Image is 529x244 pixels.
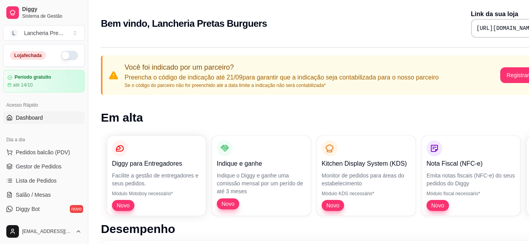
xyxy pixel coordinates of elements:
[3,203,85,215] a: Diggy Botnovo
[317,136,415,216] button: Kitchen Display System (KDS)Monitor de pedidos para áreas do estabelecimentoMódulo KDS necessário...
[10,29,18,37] span: L
[3,133,85,146] div: Dia a dia
[125,82,439,89] p: Se o código do parceiro não for preenchido até a data limite a indicação não será contabilizada*
[61,51,78,60] button: Alterar Status
[218,200,238,208] span: Novo
[10,51,46,60] div: Loja fechada
[125,73,439,82] p: Preencha o código de indicação até 21/09 para garantir que a indicação seja contabilizada para o ...
[114,201,133,209] span: Novo
[427,190,516,197] p: Módulo fiscal necessário*
[322,159,411,168] p: Kitchen Display System (KDS)
[3,70,85,92] a: Período gratuitoaté 14/10
[322,190,411,197] p: Módulo KDS necessário*
[16,177,57,185] span: Lista de Pedidos
[107,136,206,216] button: Diggy para EntregadoresFacilite a gestão de entregadores e seus pedidos.Módulo Motoboy necessário...
[3,189,85,201] a: Salão / Mesas
[3,25,85,41] button: Select a team
[112,159,201,168] p: Diggy para Entregadores
[112,172,201,187] p: Facilite a gestão de entregadores e seus pedidos.
[3,3,85,22] a: DiggySistema de Gestão
[22,6,82,13] span: Diggy
[428,201,447,209] span: Novo
[22,13,82,19] span: Sistema de Gestão
[16,205,40,213] span: Diggy Bot
[3,217,85,229] a: KDS
[15,74,51,80] article: Período gratuito
[3,111,85,124] a: Dashboard
[427,159,516,168] p: Nota Fiscal (NFC-e)
[125,62,439,73] p: Você foi indicado por um parceiro?
[22,228,72,235] span: [EMAIL_ADDRESS][DOMAIN_NAME]
[322,172,411,187] p: Monitor de pedidos para áreas do estabelecimento
[3,222,85,241] button: [EMAIL_ADDRESS][DOMAIN_NAME]
[3,146,85,159] button: Pedidos balcão (PDV)
[13,82,33,88] article: até 14/10
[3,174,85,187] a: Lista de Pedidos
[16,148,70,156] span: Pedidos balcão (PDV)
[16,191,51,199] span: Salão / Mesas
[422,136,520,216] button: Nota Fiscal (NFC-e)Emita notas fiscais (NFC-e) do seus pedidos do DiggyMódulo fiscal necessário*Novo
[101,17,267,30] h2: Bem vindo, Lancheria Pretas Burguers
[323,201,343,209] span: Novo
[217,159,306,168] p: Indique e ganhe
[3,160,85,173] a: Gestor de Pedidos
[16,114,43,122] span: Dashboard
[112,190,201,197] p: Módulo Motoboy necessário*
[217,172,306,195] p: Indique o Diggy e ganhe uma comissão mensal por um perído de até 3 meses
[3,99,85,111] div: Acesso Rápido
[212,136,311,216] button: Indique e ganheIndique o Diggy e ganhe uma comissão mensal por um perído de até 3 mesesNovo
[427,172,516,187] p: Emita notas fiscais (NFC-e) do seus pedidos do Diggy
[16,163,61,170] span: Gestor de Pedidos
[24,29,63,37] div: Lancheria Pre ...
